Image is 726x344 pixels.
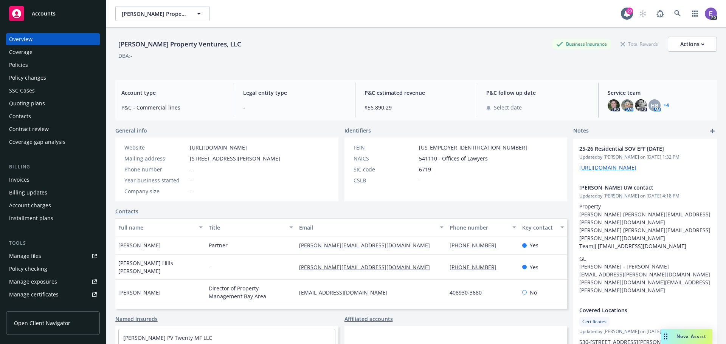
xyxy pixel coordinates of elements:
[365,103,468,111] span: $56,890.29
[552,39,611,49] div: Business Insurance
[124,143,187,151] div: Website
[530,241,538,249] span: Yes
[450,264,503,271] a: [PHONE_NUMBER]
[209,263,211,271] span: -
[450,242,503,249] a: [PHONE_NUMBER]
[9,174,29,186] div: Invoices
[608,99,620,111] img: photo
[419,165,431,173] span: 6719
[419,154,488,162] span: 541110 - Offices of Lawyers
[419,143,527,151] span: [US_EMPLOYER_IDENTIFICATION_NUMBER]
[299,289,394,296] a: [EMAIL_ADDRESS][DOMAIN_NAME]
[6,72,100,84] a: Policy changes
[6,163,100,171] div: Billing
[6,97,100,110] a: Quoting plans
[9,110,31,122] div: Contacts
[9,33,33,45] div: Overview
[9,136,65,148] div: Coverage gap analysis
[494,103,522,111] span: Select date
[190,187,192,195] span: -
[243,89,346,97] span: Legal entity type
[9,85,35,97] div: SSC Cases
[118,259,203,275] span: [PERSON_NAME] Hills [PERSON_NAME]
[6,301,100,313] a: Manage BORs
[635,99,647,111] img: photo
[9,72,46,84] div: Policy changes
[115,39,244,49] div: [PERSON_NAME] Property Ventures, LLC
[6,250,100,262] a: Manage files
[118,288,161,296] span: [PERSON_NAME]
[530,263,538,271] span: Yes
[579,202,711,250] p: Property [PERSON_NAME] [PERSON_NAME][EMAIL_ADDRESS][PERSON_NAME][DOMAIN_NAME] [PERSON_NAME] [PERS...
[354,154,416,162] div: NAICS
[579,306,691,314] span: Covered Locations
[115,218,206,236] button: Full name
[626,8,633,14] div: 29
[344,126,371,134] span: Identifiers
[9,187,47,199] div: Billing updates
[582,318,607,325] span: Certificates
[124,187,187,195] div: Company size
[6,276,100,288] a: Manage exposures
[6,174,100,186] a: Invoices
[708,126,717,136] a: add
[617,39,662,49] div: Total Rewards
[190,154,280,162] span: [STREET_ADDRESS][PERSON_NAME]
[209,241,228,249] span: Partner
[344,315,393,323] a: Affiliated accounts
[14,319,70,327] span: Open Client Navigator
[32,11,56,17] span: Accounts
[6,239,100,247] div: Tools
[6,199,100,211] a: Account charges
[9,288,59,301] div: Manage certificates
[9,301,45,313] div: Manage BORs
[579,164,636,171] a: [URL][DOMAIN_NAME]
[118,52,132,60] div: DBA: -
[121,103,225,111] span: P&C - Commercial lines
[209,224,285,231] div: Title
[9,123,49,135] div: Contract review
[115,126,147,134] span: General info
[9,212,53,224] div: Installment plans
[115,207,138,215] a: Contacts
[705,8,717,20] img: photo
[6,263,100,275] a: Policy checking
[299,242,436,249] a: [PERSON_NAME][EMAIL_ADDRESS][DOMAIN_NAME]
[676,333,706,339] span: Nova Assist
[486,89,589,97] span: P&C follow up date
[9,199,51,211] div: Account charges
[190,176,192,184] span: -
[522,224,556,231] div: Key contact
[519,218,567,236] button: Key contact
[190,144,247,151] a: [URL][DOMAIN_NAME]
[419,176,421,184] span: -
[354,176,416,184] div: CSLB
[450,224,507,231] div: Phone number
[579,145,691,153] span: 25-26 Residential SOV EFF [DATE]
[579,154,711,160] span: Updated by [PERSON_NAME] on [DATE] 1:32 PM
[670,6,685,21] a: Search
[123,334,212,341] a: [PERSON_NAME] PV Twenty MF LLC
[243,103,346,111] span: -
[115,315,158,323] a: Named insureds
[190,165,192,173] span: -
[6,33,100,45] a: Overview
[115,6,210,21] button: [PERSON_NAME] Property Ventures, LLC
[122,10,187,18] span: [PERSON_NAME] Property Ventures, LLC
[651,102,658,110] span: HB
[9,276,57,288] div: Manage exposures
[9,263,47,275] div: Policy checking
[124,165,187,173] div: Phone number
[354,143,416,151] div: FEIN
[124,154,187,162] div: Mailing address
[447,218,519,236] button: Phone number
[579,328,711,335] span: Updated by [PERSON_NAME] on [DATE] 2:53 PM
[6,59,100,71] a: Policies
[6,123,100,135] a: Contract review
[209,284,293,300] span: Director of Property Management Bay Area
[530,288,537,296] span: No
[365,89,468,97] span: P&C estimated revenue
[121,89,225,97] span: Account type
[9,46,33,58] div: Coverage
